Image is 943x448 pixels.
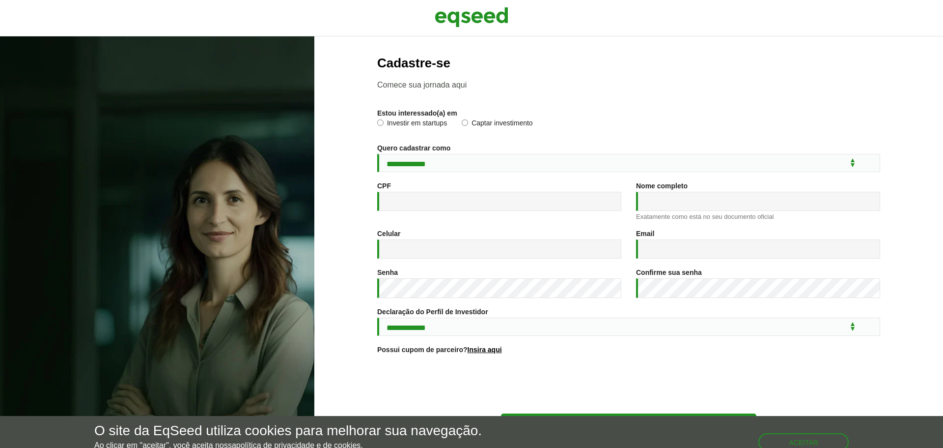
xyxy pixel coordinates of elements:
input: Investir em startups [377,119,384,126]
h5: O site da EqSeed utiliza cookies para melhorar sua navegação. [94,423,482,439]
img: EqSeed Logo [435,5,508,30]
label: Confirme sua senha [636,269,702,276]
button: Cadastre-se [501,414,756,434]
label: Quero cadastrar como [377,145,450,151]
label: Nome completo [636,182,688,189]
input: Captar investimento [462,119,468,126]
a: Insira aqui [468,346,502,353]
label: Email [636,230,654,237]
label: Senha [377,269,398,276]
label: Declaração do Perfil de Investidor [377,308,488,315]
label: Estou interessado(a) em [377,110,457,117]
label: CPF [377,182,391,189]
label: Possui cupom de parceiro? [377,346,502,353]
p: Comece sua jornada aqui [377,80,880,90]
h2: Cadastre-se [377,56,880,70]
iframe: reCAPTCHA [554,365,703,404]
label: Celular [377,230,400,237]
label: Captar investimento [462,119,533,129]
div: Exatamente como está no seu documento oficial [636,213,880,220]
label: Investir em startups [377,119,447,129]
